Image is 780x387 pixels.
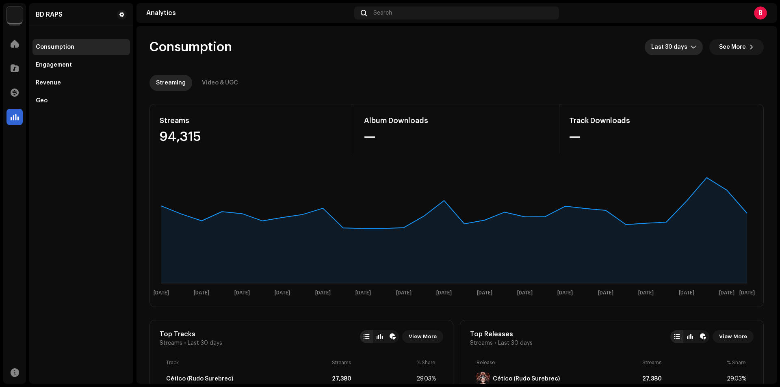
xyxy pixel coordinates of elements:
[396,290,412,296] text: [DATE]
[409,329,437,345] span: View More
[493,376,560,382] div: Cético (Rudo Surebrec)
[364,114,549,127] div: Album Downloads
[36,80,61,86] div: Revenue
[36,97,48,104] div: Geo
[275,290,290,296] text: [DATE]
[642,359,724,366] div: Streams
[364,130,549,143] div: —
[713,330,754,343] button: View More
[679,290,694,296] text: [DATE]
[234,290,250,296] text: [DATE]
[416,359,437,366] div: % Share
[727,376,747,382] div: 29.03%
[156,75,186,91] div: Streaming
[36,44,74,50] div: Consumption
[498,340,533,346] span: Last 30 days
[160,130,344,143] div: 94,315
[6,6,23,23] img: de0d2825-999c-4937-b35a-9adca56ee094
[569,130,754,143] div: —
[355,290,371,296] text: [DATE]
[470,340,493,346] span: Streams
[598,290,613,296] text: [DATE]
[166,376,233,382] div: Cético (Rudo Surebrec)
[160,330,222,338] div: Top Tracks
[477,359,639,366] div: Release
[477,290,492,296] text: [DATE]
[188,340,222,346] span: Last 30 days
[373,10,392,16] span: Search
[470,330,533,338] div: Top Releases
[638,290,654,296] text: [DATE]
[202,75,238,91] div: Video & UGC
[32,39,130,55] re-m-nav-item: Consumption
[194,290,209,296] text: [DATE]
[739,290,755,296] text: [DATE]
[494,340,496,346] span: •
[416,376,437,382] div: 29.03%
[184,340,186,346] span: •
[36,11,63,18] div: BD RAPS
[160,114,344,127] div: Streams
[32,93,130,109] re-m-nav-item: Geo
[149,39,232,55] span: Consumption
[436,290,452,296] text: [DATE]
[36,62,72,68] div: Engagement
[332,359,413,366] div: Streams
[719,290,734,296] text: [DATE]
[154,290,169,296] text: [DATE]
[754,6,767,19] div: B
[315,290,331,296] text: [DATE]
[557,290,573,296] text: [DATE]
[719,39,746,55] span: See More
[569,114,754,127] div: Track Downloads
[651,39,691,55] span: Last 30 days
[477,372,490,385] img: 76E7BED7-CC0E-44FE-8761-32815081EC14
[332,376,413,382] div: 27,380
[517,290,533,296] text: [DATE]
[32,75,130,91] re-m-nav-item: Revenue
[402,330,443,343] button: View More
[719,329,747,345] span: View More
[160,340,182,346] span: Streams
[727,359,747,366] div: % Share
[146,10,351,16] div: Analytics
[166,359,329,366] div: Track
[691,39,696,55] div: dropdown trigger
[709,39,764,55] button: See More
[642,376,724,382] div: 27,380
[32,57,130,73] re-m-nav-item: Engagement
